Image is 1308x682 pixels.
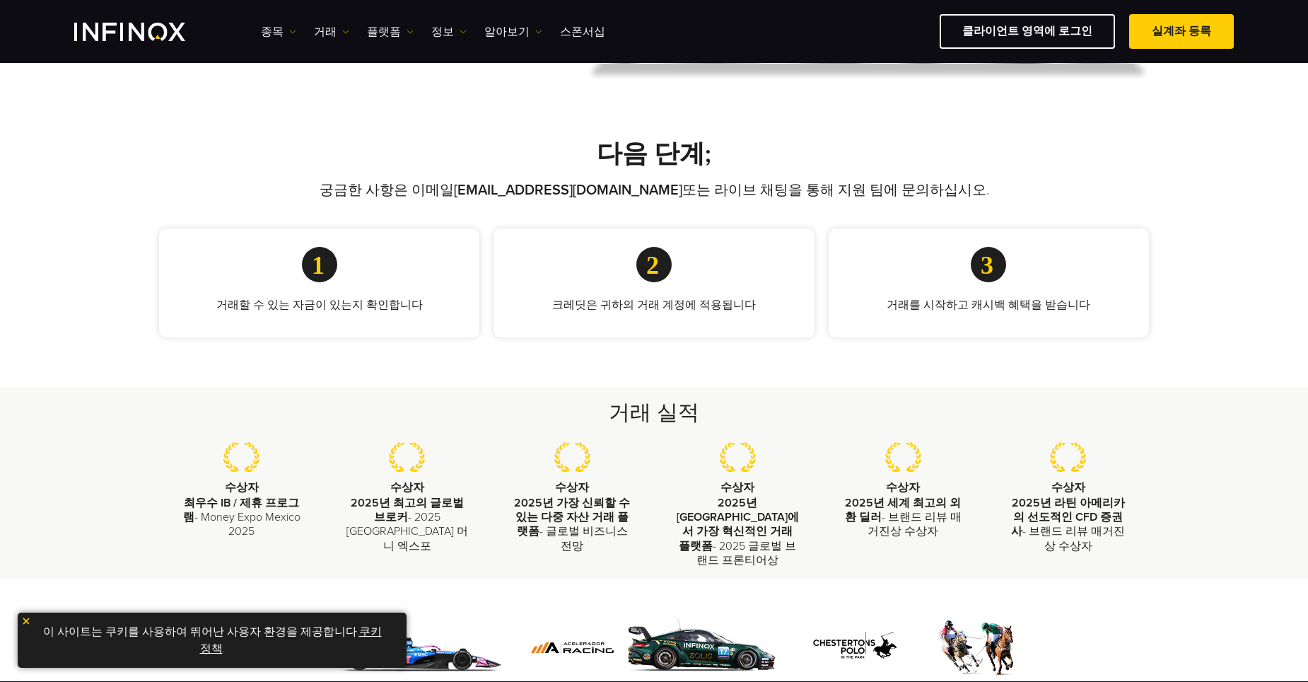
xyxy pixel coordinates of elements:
strong: 수상자 [390,480,424,495]
img: yellow close icon [21,616,31,626]
a: 스폰서십 [560,23,605,40]
a: 거래 [314,23,349,40]
p: 이 사이트는 쿠키를 사용하여 뛰어난 사용자 환경을 제공합니다. . [25,620,399,661]
strong: 2025년 세계 최고의 외환 딜러 [845,496,962,524]
p: - 2025 글로벌 브랜드 프론티어상 [676,496,799,568]
a: 플랫폼 [367,23,414,40]
strong: 수상자 [225,480,259,495]
p: 궁금한 사항은 이메일 또는 라이브 채팅을 통해 지원 팀에 문의하십시오. [212,180,1096,200]
strong: 2025년 최고의 글로벌 브로커 [351,496,464,524]
p: 거래할 수 있는 자금이 있는지 확인합니다 [182,296,457,313]
strong: 수상자 [720,480,754,495]
p: - 2025 [GEOGRAPHIC_DATA] 머니 엑스포 [346,496,469,553]
strong: 수상자 [886,480,920,495]
h2: 거래 실적 [212,398,1096,428]
p: - 브랜드 리뷰 매거진상 수상자 [1007,496,1130,553]
a: 종목 [261,23,296,40]
a: 정보 [431,23,467,40]
h2: 다음 단계; [159,139,1149,170]
strong: 2025년 라틴 아메리카의 선도적인 CFD 증권사 [1011,496,1125,539]
a: INFINOX Logo [74,23,218,41]
p: - Money Expo Mexico 2025 [180,496,303,539]
p: 거래를 시작하고 캐시백 혜택을 받습니다 [851,296,1126,313]
strong: 수상자 [555,480,589,495]
a: 알아보기 [484,23,542,40]
strong: 수상자 [1051,480,1085,495]
a: [EMAIL_ADDRESS][DOMAIN_NAME] [454,182,682,199]
strong: 2025년 [GEOGRAPHIC_DATA]에서 가장 혁신적인 거래 플랫폼 [677,496,799,553]
p: - 브랜드 리뷰 매거진상 수상자 [841,496,964,539]
p: - 글로벌 비즈니스 전망 [511,496,634,553]
a: 실계좌 등록 [1129,14,1234,49]
p: 크레딧은 귀하의 거래 계정에 적용됩니다 [516,296,791,313]
a: 클라이언트 영역에 로그인 [940,14,1115,49]
strong: 최우수 IB / 제휴 프로그램 [183,496,300,524]
strong: 2025년 가장 신뢰할 수 있는 다중 자산 거래 플랫폼 [514,496,630,539]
